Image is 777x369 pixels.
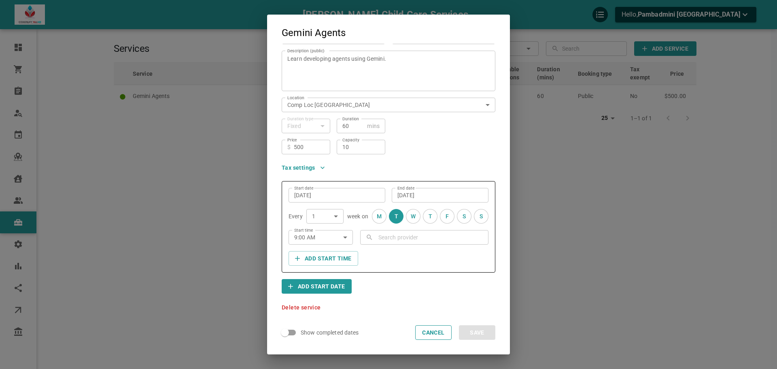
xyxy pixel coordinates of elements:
[267,15,510,44] h2: Gemini Agents
[301,328,359,337] span: Show completed dates
[463,212,466,221] div: S
[289,212,303,220] span: Every
[342,137,359,143] label: Capacity
[312,212,338,220] div: 1
[389,209,403,224] button: T
[282,279,352,294] button: Add start date
[423,209,437,224] button: T
[395,212,398,221] div: T
[415,325,452,340] button: Cancel
[480,212,483,221] div: S
[342,116,359,122] label: Duration
[406,209,420,224] button: W
[287,101,490,109] div: Comp Loc [GEOGRAPHIC_DATA]
[287,137,297,143] label: Price
[446,212,449,221] div: F
[377,212,382,221] div: M
[376,230,483,244] input: Search provider
[287,116,313,122] label: Duration type
[474,209,488,224] button: S
[397,185,414,191] label: End date
[440,209,454,224] button: F
[294,191,380,199] input: mmm d, yyyy
[294,185,313,191] label: Start date
[287,47,490,95] textarea: Learn developing agents using Gemini.
[347,212,368,220] span: week on
[429,212,432,221] div: T
[282,305,321,310] button: Delete service
[372,209,386,224] button: M
[282,165,325,171] button: Tax settings
[287,122,325,130] div: Fixed
[397,191,483,199] input: mmm d, yyyy
[287,48,325,54] label: Description (public)
[294,227,313,233] label: Start time
[289,251,358,266] button: Add start time
[287,95,304,101] label: Location
[411,212,416,221] div: W
[457,209,471,224] button: S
